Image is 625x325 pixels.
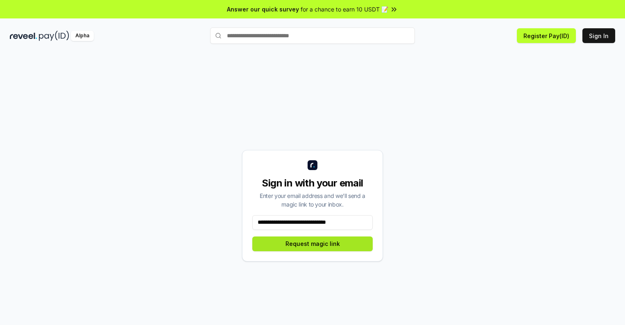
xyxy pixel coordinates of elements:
span: for a chance to earn 10 USDT 📝 [301,5,388,14]
img: pay_id [39,31,69,41]
button: Sign In [582,28,615,43]
div: Sign in with your email [252,177,373,190]
img: logo_small [308,160,317,170]
span: Answer our quick survey [227,5,299,14]
button: Request magic link [252,236,373,251]
button: Register Pay(ID) [517,28,576,43]
div: Enter your email address and we’ll send a magic link to your inbox. [252,191,373,209]
div: Alpha [71,31,94,41]
img: reveel_dark [10,31,37,41]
